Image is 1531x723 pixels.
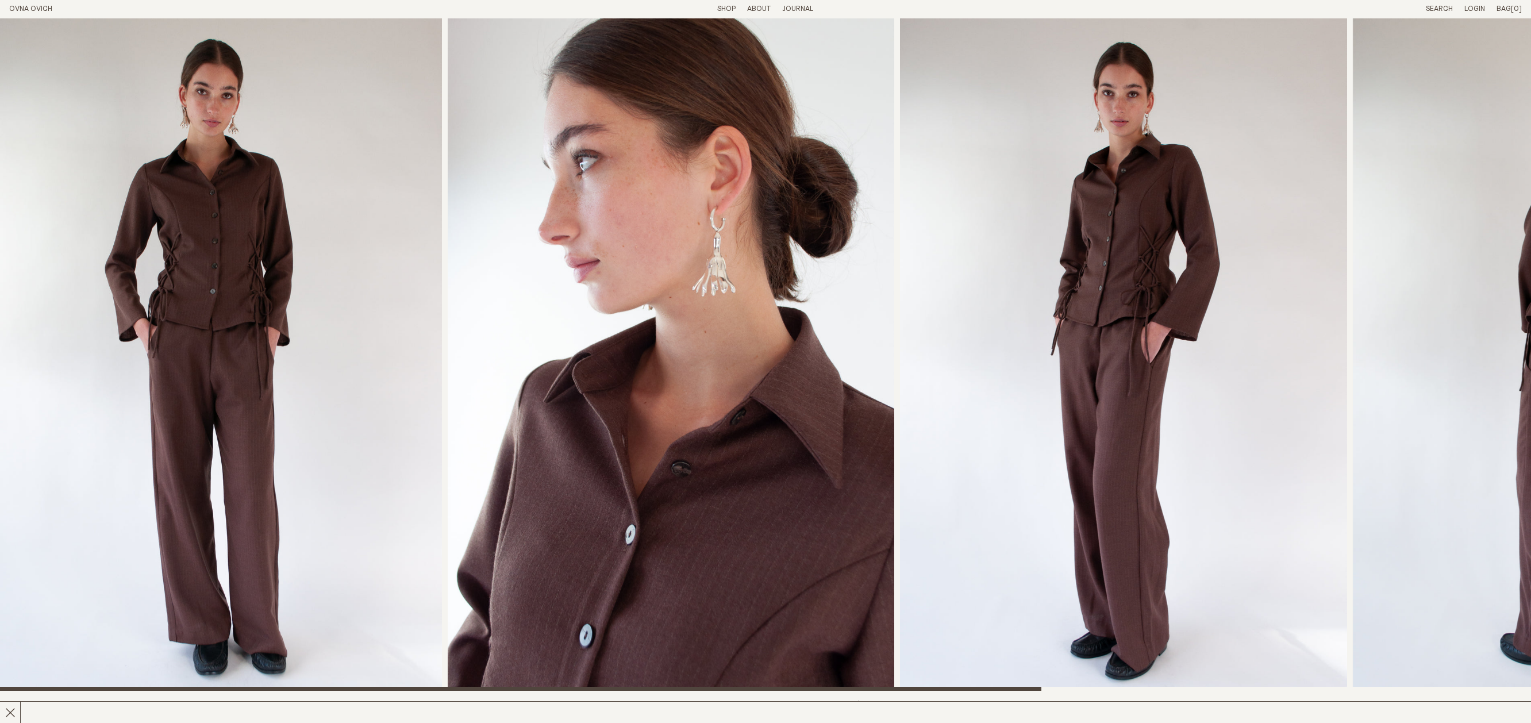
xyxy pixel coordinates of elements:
[1497,5,1511,13] span: Bag
[1464,5,1485,13] a: Login
[9,700,380,717] h2: Form Shirt
[900,18,1347,691] div: 3 / 5
[448,18,894,691] img: Form Shirt
[1511,5,1522,13] span: [0]
[717,5,736,13] a: Shop
[856,701,888,708] span: $465.00
[747,5,771,14] summary: About
[448,18,894,691] div: 2 / 5
[900,18,1347,691] img: Form Shirt
[1426,5,1453,13] a: Search
[9,5,52,13] a: Home
[782,5,813,13] a: Journal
